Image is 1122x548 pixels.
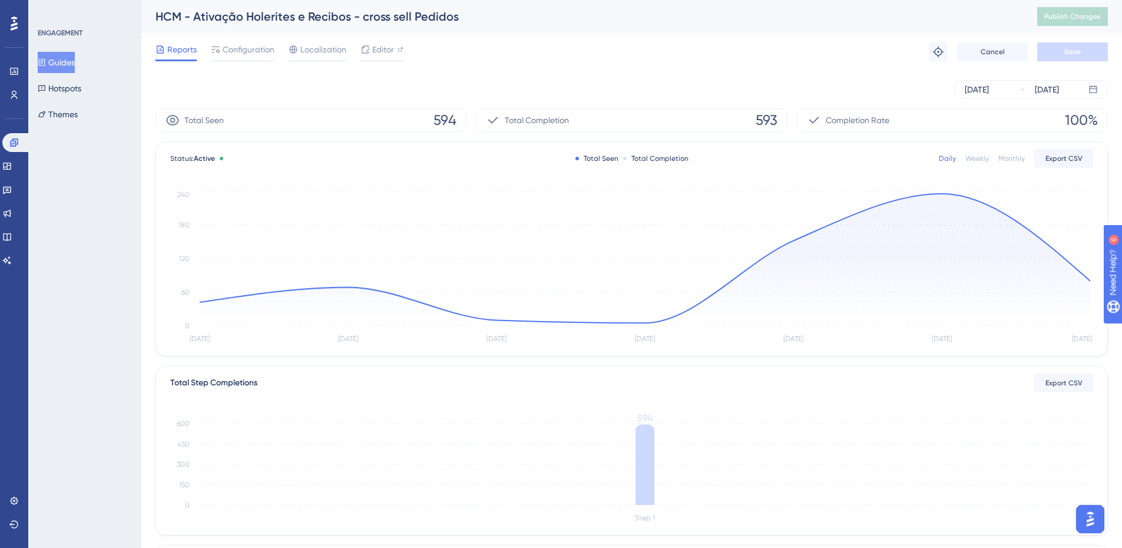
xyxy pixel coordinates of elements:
span: Completion Rate [826,113,889,127]
button: Export CSV [1034,149,1093,168]
tspan: Step 1 [635,514,655,522]
span: Editor [372,42,394,57]
button: Hotspots [38,78,81,99]
tspan: 120 [179,255,190,263]
tspan: [DATE] [783,335,803,343]
span: Cancel [981,47,1005,57]
button: Save [1037,42,1108,61]
span: Configuration [223,42,274,57]
div: Daily [939,154,956,163]
tspan: 594 [637,412,653,424]
button: Publish Changes [1037,7,1108,26]
span: Need Help? [28,3,74,17]
span: 594 [433,111,456,130]
span: Total Seen [184,113,224,127]
button: Cancel [957,42,1028,61]
span: Active [194,154,215,163]
iframe: UserGuiding AI Assistant Launcher [1073,501,1108,537]
button: Themes [38,104,78,125]
tspan: 0 [185,322,190,330]
span: Reports [167,42,197,57]
tspan: [DATE] [1072,335,1092,343]
button: Guides [38,52,75,73]
div: Weekly [965,154,989,163]
tspan: 60 [181,288,190,296]
span: 593 [756,111,777,130]
div: [DATE] [965,82,989,97]
span: Total Completion [505,113,569,127]
tspan: 180 [178,221,190,229]
span: Localization [300,42,346,57]
tspan: [DATE] [486,335,507,343]
div: [DATE] [1035,82,1059,97]
tspan: 150 [179,481,190,489]
span: Status: [170,154,215,163]
div: Monthly [998,154,1025,163]
tspan: 0 [185,501,190,509]
tspan: 450 [177,440,190,448]
tspan: [DATE] [635,335,655,343]
button: Export CSV [1034,374,1093,392]
div: Total Step Completions [170,376,257,390]
span: Export CSV [1045,154,1083,163]
tspan: [DATE] [190,335,210,343]
span: Publish Changes [1044,12,1101,21]
span: Export CSV [1045,378,1083,388]
div: ENGAGEMENT [38,28,82,38]
tspan: 300 [177,460,190,468]
tspan: 240 [177,190,190,199]
tspan: 600 [177,420,190,428]
span: Save [1064,47,1081,57]
div: Total Seen [575,154,618,163]
div: HCM - Ativação Holerites e Recibos - cross sell Pedidos [155,8,1008,25]
div: Total Completion [623,154,689,163]
tspan: [DATE] [338,335,358,343]
tspan: [DATE] [932,335,952,343]
span: 100% [1065,111,1098,130]
div: 6 [82,6,85,15]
